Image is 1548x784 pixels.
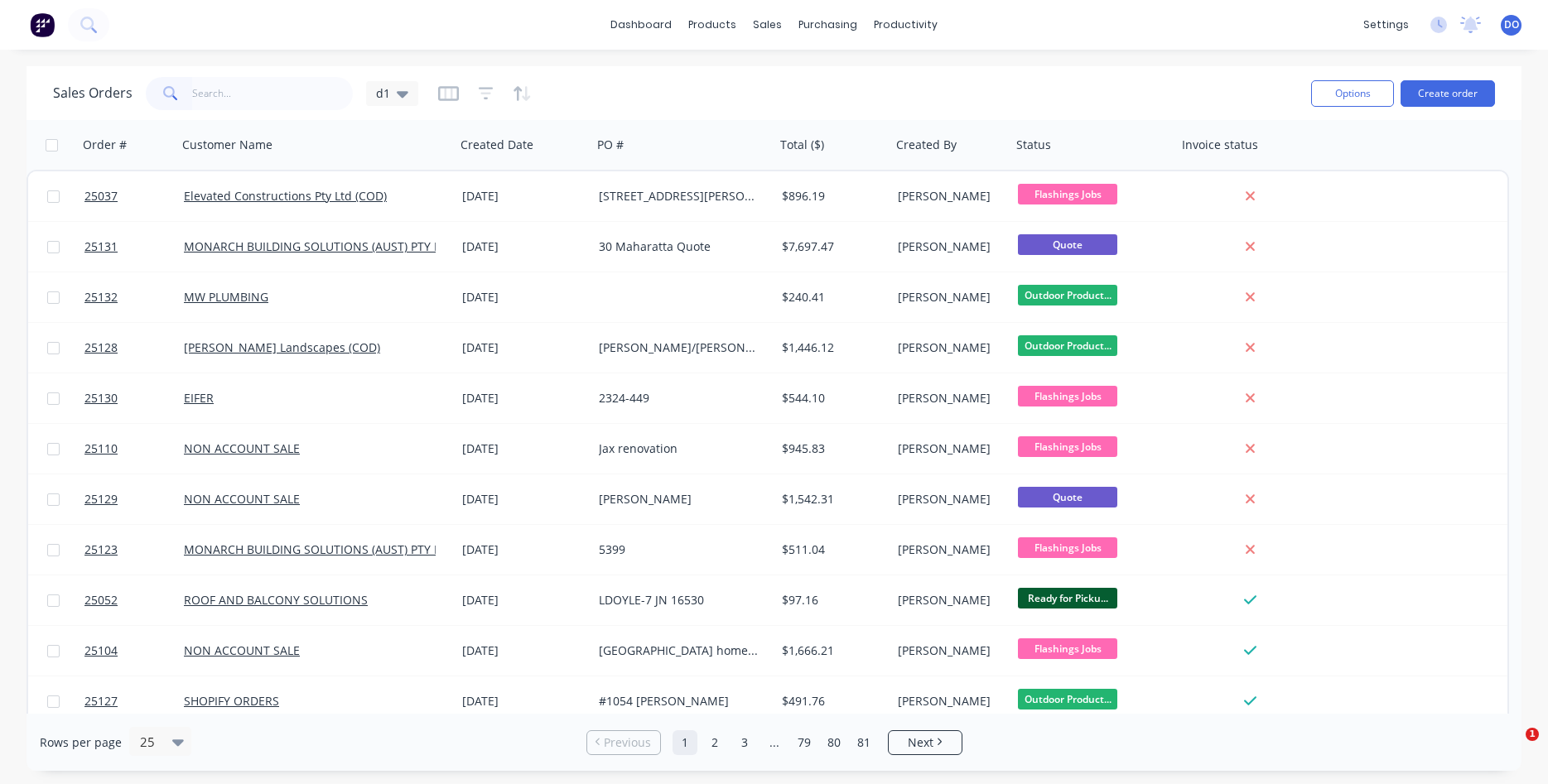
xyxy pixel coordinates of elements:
[84,676,184,726] a: 25127
[53,85,133,101] h1: Sales Orders
[184,339,380,355] a: [PERSON_NAME] Landscapes (COD)
[599,592,760,608] div: LDOYLE-7 JN 16530
[84,323,184,373] a: 25128
[1355,12,1417,37] div: settings
[1018,386,1117,406] span: Flashings Jobs
[599,390,760,406] div: 2324-449
[782,238,880,255] div: $7,697.47
[599,238,760,255] div: 30 Maharatta Quote
[84,238,118,255] span: 25131
[792,730,817,755] a: Page 79
[84,541,118,558] span: 25123
[599,642,760,659] div: [GEOGRAPHIC_DATA] home Maintenance
[84,693,118,709] span: 25127
[192,77,354,110] input: Search...
[462,642,586,659] div: [DATE]
[580,730,969,755] ul: Pagination
[782,289,880,305] div: $240.41
[182,137,272,153] div: Customer Name
[822,730,846,755] a: Page 80
[898,642,1000,659] div: [PERSON_NAME]
[866,12,946,37] div: productivity
[898,491,1000,507] div: [PERSON_NAME]
[599,491,760,507] div: [PERSON_NAME]
[790,12,866,37] div: purchasing
[782,339,880,356] div: $1,446.12
[599,188,760,204] div: [STREET_ADDRESS][PERSON_NAME][PERSON_NAME]
[462,188,586,204] div: [DATE]
[782,693,880,709] div: $491.76
[84,424,184,474] a: 25110
[184,541,455,557] a: MONARCH BUILDING SOLUTIONS (AUST) PTY LTD
[782,491,880,507] div: $1,542.31
[782,188,880,204] div: $896.19
[184,693,279,709] a: SHOPIFY ORDERS
[84,491,118,507] span: 25129
[84,525,184,575] a: 25123
[782,390,880,406] div: $544.10
[462,339,586,356] div: [DATE]
[1018,487,1117,507] span: Quote
[604,734,651,751] span: Previous
[84,171,184,221] a: 25037
[1311,80,1394,107] button: Options
[1018,436,1117,457] span: Flashings Jobs
[462,541,586,558] div: [DATE]
[1018,638,1117,659] span: Flashings Jobs
[1018,184,1117,204] span: Flashings Jobs
[851,730,876,755] a: Page 81
[84,440,118,457] span: 25110
[461,137,533,153] div: Created Date
[599,440,760,457] div: Jax renovation
[84,373,184,423] a: 25130
[1018,285,1117,305] span: Outdoor Product...
[898,238,1000,255] div: [PERSON_NAME]
[782,541,880,558] div: $511.04
[597,137,624,153] div: PO #
[1492,728,1531,767] iframe: Intercom live chat
[84,188,118,204] span: 25037
[1018,335,1117,356] span: Outdoor Product...
[908,734,933,751] span: Next
[1016,137,1051,153] div: Status
[702,730,727,755] a: Page 2
[462,289,586,305] div: [DATE]
[898,440,1000,457] div: [PERSON_NAME]
[1018,234,1117,255] span: Quote
[889,734,962,751] a: Next page
[462,592,586,608] div: [DATE]
[462,440,586,457] div: [DATE]
[602,12,680,37] a: dashboard
[84,289,118,305] span: 25132
[1018,537,1117,558] span: Flashings Jobs
[1182,137,1258,153] div: Invoice status
[1018,588,1117,608] span: Ready for Picku...
[896,137,957,153] div: Created By
[462,390,586,406] div: [DATE]
[30,12,55,37] img: Factory
[83,137,127,153] div: Order #
[1401,80,1495,107] button: Create order
[184,440,300,456] a: NON ACCOUNT SALE
[782,642,880,659] div: $1,666.21
[184,188,387,204] a: Elevated Constructions Pty Ltd (COD)
[782,440,880,457] div: $945.83
[898,592,1000,608] div: [PERSON_NAME]
[898,339,1000,356] div: [PERSON_NAME]
[84,339,118,356] span: 25128
[462,238,586,255] div: [DATE]
[84,272,184,322] a: 25132
[599,541,760,558] div: 5399
[1526,728,1539,741] span: 1
[732,730,757,755] a: Page 3
[599,339,760,356] div: [PERSON_NAME]/[PERSON_NAME]
[745,12,790,37] div: sales
[84,626,184,676] a: 25104
[184,390,214,406] a: EIFER
[184,289,268,305] a: MW PLUMBING
[898,390,1000,406] div: [PERSON_NAME]
[84,474,184,524] a: 25129
[1504,17,1519,32] span: DO
[40,734,122,751] span: Rows per page
[898,693,1000,709] div: [PERSON_NAME]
